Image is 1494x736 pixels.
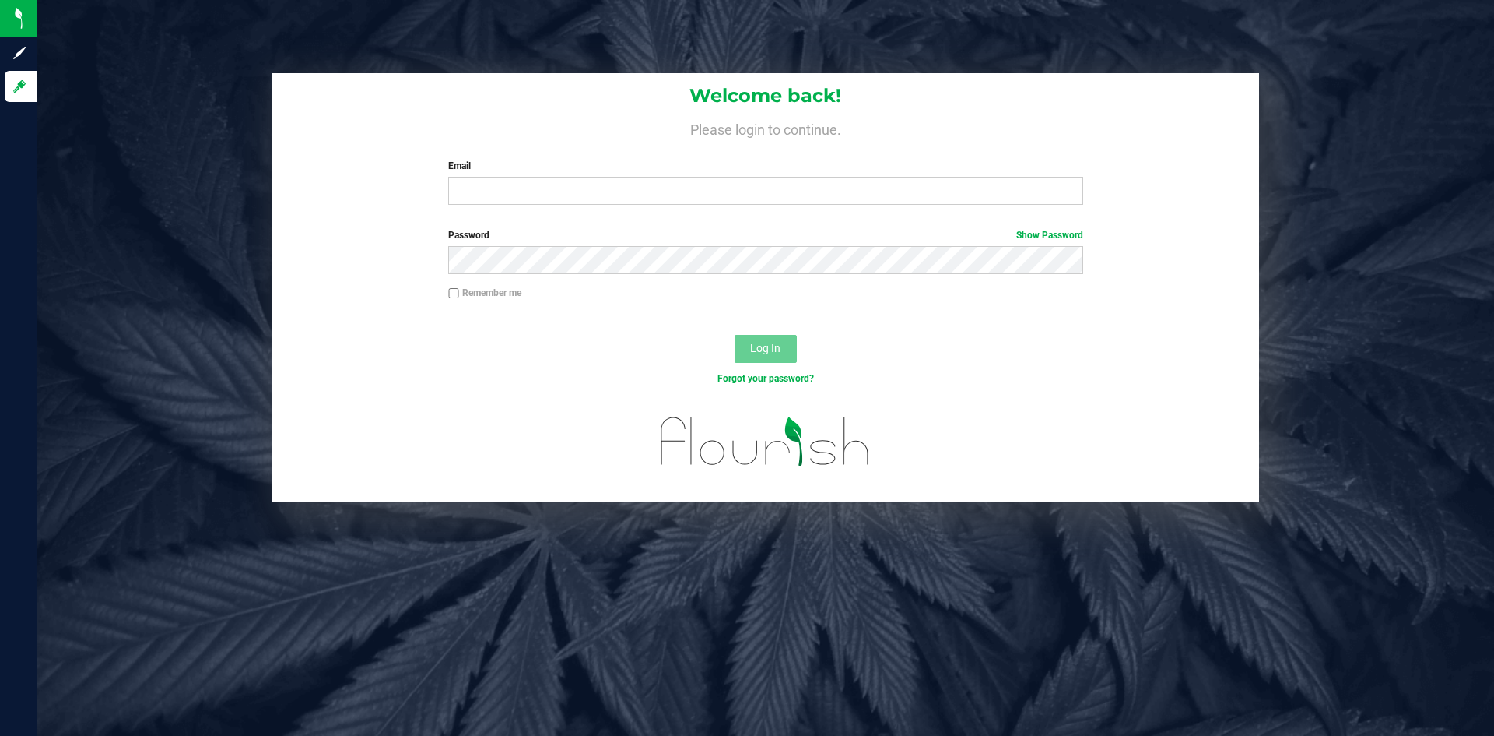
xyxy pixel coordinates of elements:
[272,86,1259,106] h1: Welcome back!
[735,335,797,363] button: Log In
[448,288,459,299] input: Remember me
[642,402,889,481] img: flourish_logo.svg
[448,159,1082,173] label: Email
[272,118,1259,137] h4: Please login to continue.
[448,286,521,300] label: Remember me
[750,342,780,354] span: Log In
[12,45,27,61] inline-svg: Sign up
[1016,230,1083,241] a: Show Password
[717,373,814,384] a: Forgot your password?
[12,79,27,94] inline-svg: Log in
[448,230,489,241] span: Password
